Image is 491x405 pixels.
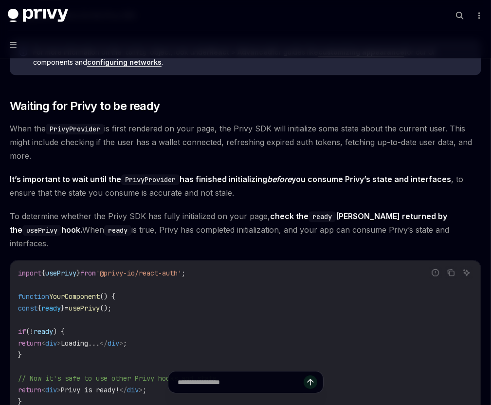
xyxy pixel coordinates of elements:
[30,327,34,336] span: !
[18,304,37,313] span: const
[104,225,131,236] code: ready
[121,174,180,185] code: PrivyProvider
[69,304,100,313] span: usePrivy
[37,304,41,313] span: {
[445,266,457,279] button: Copy the contents from the code block
[41,269,45,277] span: {
[18,327,26,336] span: if
[10,98,160,114] span: Waiting for Privy to be ready
[18,269,41,277] span: import
[10,122,481,163] span: When the is first rendered on your page, the Privy SDK will initialize some state about the curre...
[460,266,473,279] button: Ask AI
[8,9,68,22] img: dark logo
[119,339,123,348] span: >
[100,304,111,313] span: ();
[100,339,108,348] span: </
[10,209,481,250] span: To determine whether the Privy SDK has fully initialized on your page, When is true, Privy has co...
[41,304,61,313] span: ready
[108,339,119,348] span: div
[18,350,22,359] span: }
[22,225,61,236] code: usePrivy
[429,266,442,279] button: Report incorrect code
[473,9,483,22] button: More actions
[26,327,30,336] span: (
[267,174,291,184] em: before
[123,339,127,348] span: ;
[18,292,49,301] span: function
[45,339,57,348] span: div
[18,339,41,348] span: return
[57,339,61,348] span: >
[46,124,104,134] code: PrivyProvider
[53,327,65,336] span: ) {
[61,339,100,348] span: Loading...
[61,304,65,313] span: }
[87,58,162,67] a: configuring networks
[309,211,336,222] code: ready
[41,339,45,348] span: <
[10,172,481,200] span: , to ensure that the state you consume is accurate and not stale.
[65,304,69,313] span: =
[80,269,96,277] span: from
[49,292,100,301] span: YourComponent
[45,269,76,277] span: usePrivy
[10,174,451,184] strong: It’s important to wait until the has finished initializing you consume Privy’s state and interfaces
[76,269,80,277] span: }
[96,269,182,277] span: '@privy-io/react-auth'
[182,269,185,277] span: ;
[34,327,53,336] span: ready
[304,375,317,389] button: Send message
[100,292,115,301] span: () {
